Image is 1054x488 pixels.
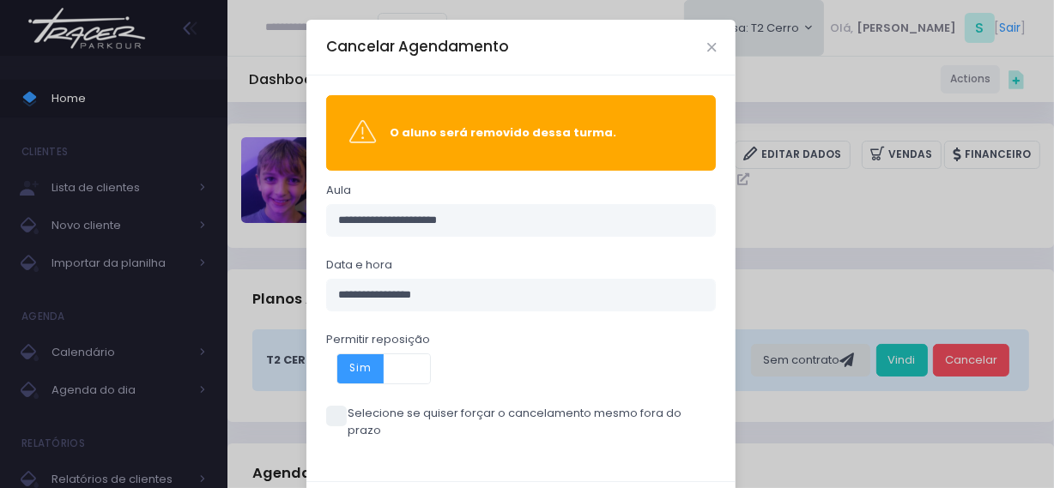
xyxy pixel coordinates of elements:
[326,256,392,274] label: Data e hora
[707,43,716,51] button: Close
[390,124,693,142] div: O aluno será removido dessa turma.
[326,405,717,438] label: Selecione se quiser forçar o cancelamento mesmo fora do prazo
[326,331,430,348] label: Permitir reposição
[337,354,384,383] span: Sim
[326,182,351,199] label: Aula
[326,36,509,57] h5: Cancelar Agendamento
